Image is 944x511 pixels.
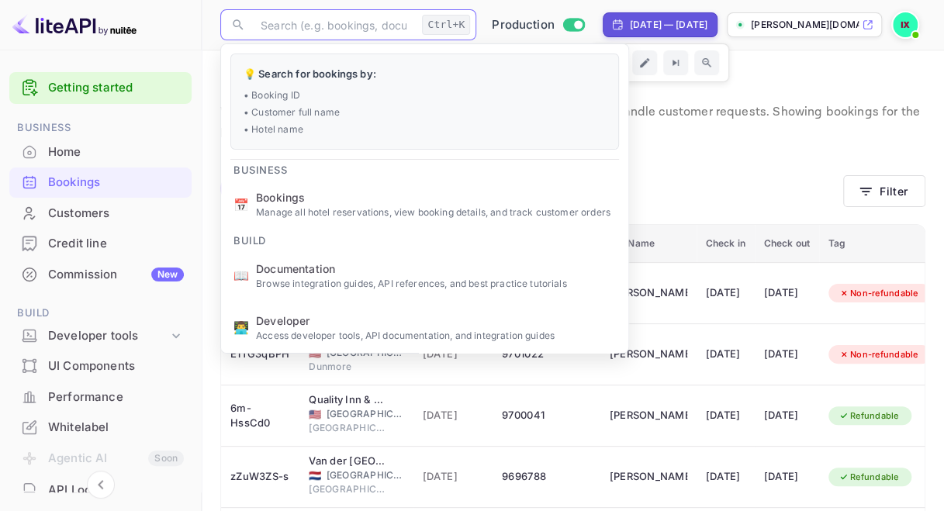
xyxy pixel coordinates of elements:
div: 9700041 [502,403,590,428]
div: Non-refundable [828,284,928,303]
div: Sunjia Sunjia [610,403,687,428]
a: Whitelabel [9,413,192,441]
button: Filter [843,175,925,207]
span: [DATE] [423,468,484,485]
div: API Logs [9,475,192,506]
button: Zoom out time range [694,50,719,75]
div: Credit line [48,235,184,253]
div: Home [48,143,184,161]
div: Switch to Sandbox mode [486,16,590,34]
p: • Hotel name [244,123,606,136]
div: [DATE] [706,464,745,489]
button: Edit date range [632,50,657,75]
div: [DATE] [764,464,810,489]
div: Non-refundable [828,345,928,364]
a: Bookings [9,167,192,196]
a: Credit line [9,229,192,257]
div: Whitelabel [9,413,192,443]
button: Collapse navigation [87,471,115,499]
div: CommissionNew [9,260,192,290]
img: ivan xu [893,12,918,37]
div: zZuW3ZS-s [230,464,290,489]
div: UI Components [48,357,184,375]
p: • Booking ID [244,88,606,102]
p: 📖 [233,266,249,285]
div: Getting started [9,72,192,104]
div: Sunjia Sunjia [610,342,687,367]
span: [GEOGRAPHIC_DATA] [309,421,386,435]
a: Home [9,137,192,166]
p: 💡 Search for bookings by: [244,67,606,82]
span: [DATE] [423,407,484,424]
div: Quality Inn & Suites [309,392,386,408]
span: United States of America [309,348,321,358]
span: Dunmore [309,360,386,374]
div: Van der Valk Hotel Schiphol [309,454,386,469]
div: Bookings [48,174,184,192]
div: [DATE] [764,281,810,306]
span: [GEOGRAPHIC_DATA] [309,482,386,496]
span: Documentation [256,261,616,277]
button: Go to next time period [663,50,688,75]
a: UI Components [9,351,192,380]
span: [GEOGRAPHIC_DATA] [327,468,404,482]
p: 📅 [233,195,249,214]
div: Credit line [9,229,192,259]
th: Full Name [600,225,697,263]
a: Getting started [48,79,184,97]
span: Business [9,119,192,136]
div: [DATE] — [DATE] [630,18,707,32]
div: [DATE] [706,342,745,367]
div: Sunjia Sunjia [610,281,687,306]
span: [DATE] [423,346,484,363]
img: LiteAPI logo [12,12,137,37]
div: Customers [48,205,184,223]
div: Developer tools [9,323,192,350]
a: CommissionNew [9,260,192,288]
div: UI Components [9,351,192,382]
span: Production [492,16,555,34]
div: 9701022 [502,342,590,367]
span: Netherlands [309,471,321,481]
p: Access developer tools, API documentation, and integration guides [256,329,616,343]
p: 👨‍💻 [233,318,249,337]
p: Manage all hotel reservations, view booking details, and track customer orders [256,205,616,219]
span: Bookings [256,189,616,205]
div: [DATE] [706,281,745,306]
div: [DATE] [764,403,810,428]
div: New [151,268,184,281]
div: Developer tools [48,327,168,345]
div: 6m-HssCd0 [230,403,290,428]
th: Tag [819,225,941,263]
p: [PERSON_NAME][DOMAIN_NAME] [751,18,859,32]
p: Browse integration guides, API references, and best practice tutorials [256,277,616,291]
div: Refundable [828,406,909,426]
div: Sunjia Sunjia [610,464,687,489]
div: Performance [48,388,184,406]
a: Performance [9,382,192,411]
span: Build [9,305,192,322]
div: [DATE] [764,342,810,367]
th: Check in [697,225,755,263]
div: Whitelabel [48,419,184,437]
th: Check out [755,225,819,263]
span: United States of America [309,409,321,420]
div: E1TG3qBPH [230,342,290,367]
div: Commission [48,266,184,284]
a: Customers [9,199,192,227]
span: [GEOGRAPHIC_DATA] [327,407,404,421]
div: Ctrl+K [422,15,470,35]
div: Performance [9,382,192,413]
div: Customers [9,199,192,229]
a: API Logs [9,475,192,504]
div: API Logs [48,482,184,499]
div: Bookings [9,167,192,198]
div: [DATE] [706,403,745,428]
div: Home [9,137,192,167]
span: Developer [256,312,616,329]
p: • Customer full name [244,105,606,119]
div: Refundable [828,468,909,487]
div: 9696788 [502,464,590,489]
input: Search (e.g. bookings, documentation) [251,9,416,40]
span: Business [221,154,299,179]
